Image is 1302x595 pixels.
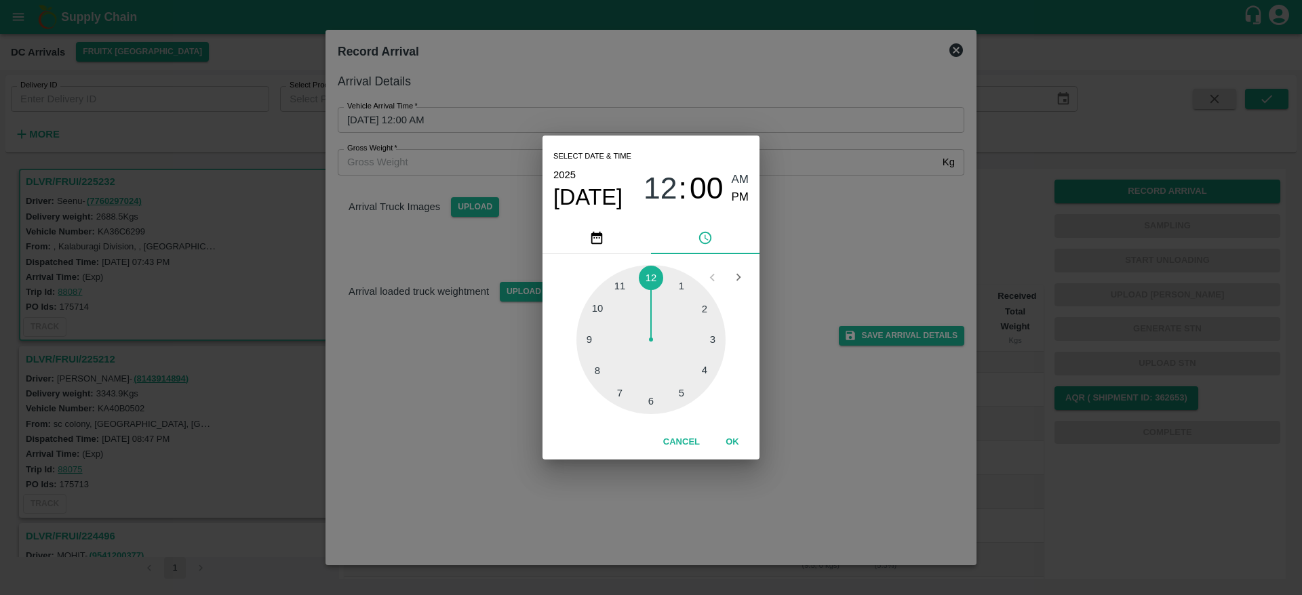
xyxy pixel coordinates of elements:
button: pick time [651,222,759,254]
button: AM [732,171,749,189]
button: 00 [690,171,724,207]
button: PM [732,188,749,207]
span: Select date & time [553,146,631,167]
span: 00 [690,171,724,206]
span: : [679,171,687,207]
button: 12 [644,171,677,207]
button: Cancel [658,430,705,454]
button: pick date [542,222,651,254]
button: [DATE] [553,184,623,211]
button: 2025 [553,166,576,184]
button: OK [711,430,754,454]
button: Open next view [726,264,751,290]
span: 12 [644,171,677,206]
